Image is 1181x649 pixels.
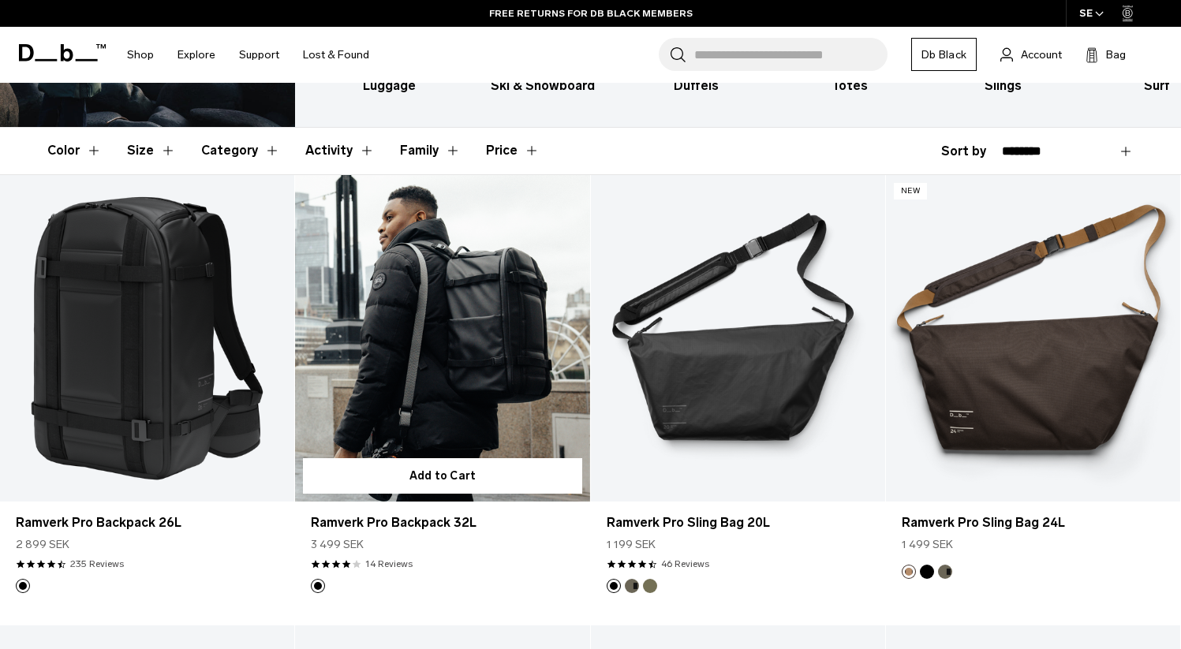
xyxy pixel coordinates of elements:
[489,6,693,21] a: FREE RETURNS FOR DB BLACK MEMBERS
[127,27,154,83] a: Shop
[400,128,461,173] button: Toggle Filter
[1106,47,1126,63] span: Bag
[1021,47,1062,63] span: Account
[886,175,1180,502] a: Ramverk Pro Sling Bag 24L
[178,27,215,83] a: Explore
[16,579,30,593] button: Black Out
[940,76,1066,95] h3: Slings
[486,128,540,173] button: Toggle Price
[327,76,452,95] h3: Luggage
[115,27,381,83] nav: Main Navigation
[47,128,102,173] button: Toggle Filter
[1086,45,1126,64] button: Bag
[591,175,885,502] a: Ramverk Pro Sling Bag 20L
[305,128,375,173] button: Toggle Filter
[911,38,977,71] a: Db Black
[303,458,581,494] button: Add to Cart
[607,536,656,553] span: 1 199 SEK
[16,536,69,553] span: 2 899 SEK
[311,536,364,553] span: 3 499 SEK
[894,183,928,200] p: New
[239,27,279,83] a: Support
[201,128,280,173] button: Toggle Filter
[902,513,1164,532] a: Ramverk Pro Sling Bag 24L
[127,128,176,173] button: Toggle Filter
[920,565,934,579] button: Black Out
[295,175,589,502] a: Ramverk Pro Backpack 32L
[625,579,639,593] button: Forest Green
[643,579,657,593] button: Mash Green
[1000,45,1062,64] a: Account
[174,76,299,95] h3: Backpacks
[365,557,413,571] a: 14 reviews
[607,513,869,532] a: Ramverk Pro Sling Bag 20L
[16,513,278,532] a: Ramverk Pro Backpack 26L
[311,513,574,532] a: Ramverk Pro Backpack 32L
[902,565,916,579] button: Espresso
[303,27,369,83] a: Lost & Found
[70,557,124,571] a: 235 reviews
[661,557,709,571] a: 46 reviews
[633,76,759,95] h3: Duffels
[480,76,606,95] h3: Ski & Snowboard
[607,579,621,593] button: Black Out
[902,536,953,553] span: 1 499 SEK
[311,579,325,593] button: Black Out
[787,76,912,95] h3: Totes
[938,565,952,579] button: Forest Green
